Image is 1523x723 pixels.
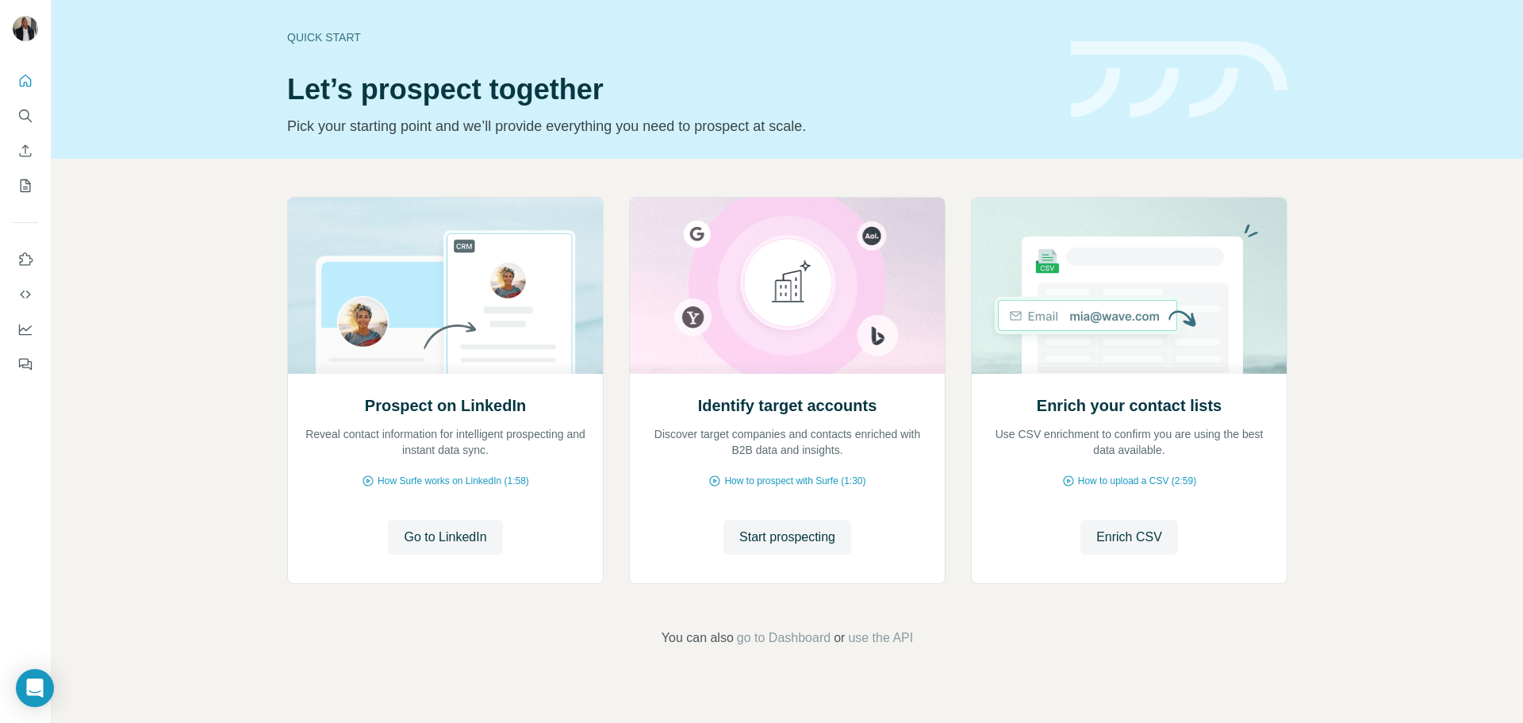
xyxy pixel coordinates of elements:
button: go to Dashboard [737,629,831,648]
img: Enrich your contact lists [971,198,1287,374]
button: Quick start [13,67,38,95]
img: Avatar [13,16,38,41]
h2: Prospect on LinkedIn [365,394,526,417]
button: Enrich CSV [13,137,38,165]
button: Feedback [13,350,38,379]
img: banner [1071,41,1287,118]
button: Use Surfe on LinkedIn [13,245,38,274]
span: Start prospecting [739,528,835,547]
p: Discover target companies and contacts enriched with B2B data and insights. [646,426,929,458]
span: or [834,629,845,648]
img: Prospect on LinkedIn [287,198,604,374]
button: Use Surfe API [13,280,38,309]
button: Dashboard [13,315,38,344]
div: Quick start [287,29,1052,45]
span: Go to LinkedIn [404,528,486,547]
p: Use CSV enrichment to confirm you are using the best data available. [988,426,1271,458]
button: Go to LinkedIn [388,520,502,555]
span: How to upload a CSV (2:59) [1078,474,1196,488]
span: You can also [662,629,734,648]
button: Search [13,102,38,130]
button: Enrich CSV [1080,520,1178,555]
button: Start prospecting [723,520,851,555]
p: Pick your starting point and we’ll provide everything you need to prospect at scale. [287,115,1052,137]
span: Enrich CSV [1096,528,1162,547]
h2: Identify target accounts [698,394,877,417]
img: Identify target accounts [629,198,946,374]
div: Open Intercom Messenger [16,669,54,707]
h1: Let’s prospect together [287,74,1052,106]
span: How to prospect with Surfe (1:30) [724,474,865,488]
h2: Enrich your contact lists [1037,394,1222,417]
button: My lists [13,171,38,200]
p: Reveal contact information for intelligent prospecting and instant data sync. [304,426,587,458]
span: How Surfe works on LinkedIn (1:58) [378,474,529,488]
button: use the API [848,629,913,648]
